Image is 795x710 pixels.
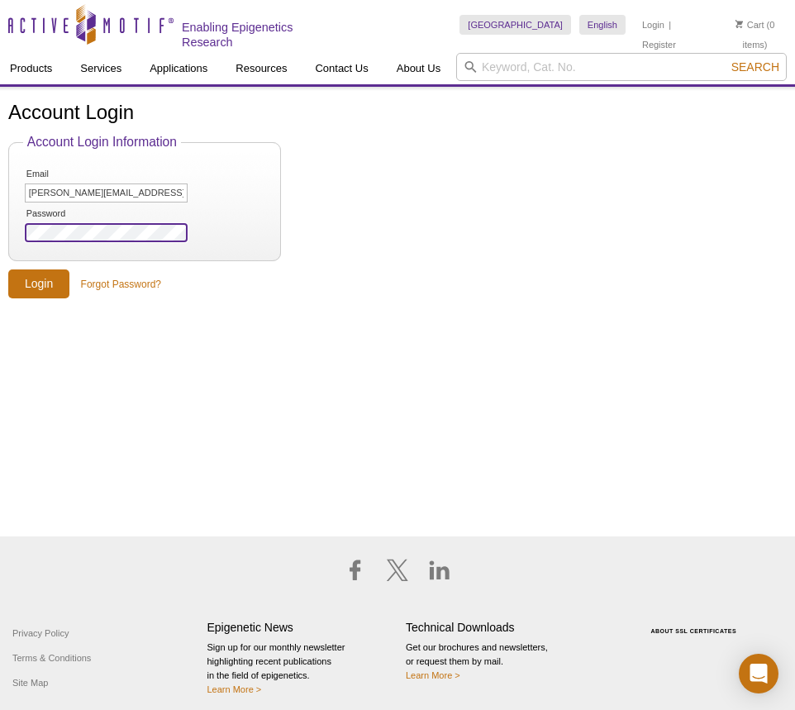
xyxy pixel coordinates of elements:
[650,628,736,634] a: ABOUT SSL CERTIFICATES
[642,19,664,31] a: Login
[406,621,588,635] h4: Technical Downloads
[305,53,378,84] a: Contact Us
[23,135,181,150] legend: Account Login Information
[605,604,788,641] table: Click to Verify - This site chose Symantec SSL for secure e-commerce and confidential communicati...
[726,60,784,74] button: Search
[406,670,460,680] a: Learn More >
[140,53,217,84] a: Applications
[723,15,787,55] li: (0 items)
[8,269,69,298] input: Login
[8,646,95,670] a: Terms & Conditions
[579,15,626,35] a: English
[226,53,297,84] a: Resources
[739,654,778,693] div: Open Intercom Messenger
[459,15,571,35] a: [GEOGRAPHIC_DATA]
[456,53,787,81] input: Keyword, Cat. No.
[731,60,779,74] span: Search
[8,102,787,126] h1: Account Login
[207,621,390,635] h4: Epigenetic News
[735,20,743,28] img: Your Cart
[669,15,671,35] li: |
[387,53,450,84] a: About Us
[735,19,764,31] a: Cart
[406,641,588,683] p: Get our brochures and newsletters, or request them by mail.
[182,20,341,50] h2: Enabling Epigenetics Research
[25,208,109,219] label: Password
[8,621,73,646] a: Privacy Policy
[207,641,390,697] p: Sign up for our monthly newsletter highlighting recent publications in the field of epigenetics.
[70,53,131,84] a: Services
[207,684,262,694] a: Learn More >
[81,277,161,292] a: Forgot Password?
[8,670,52,695] a: Site Map
[642,39,676,50] a: Register
[25,169,109,179] label: Email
